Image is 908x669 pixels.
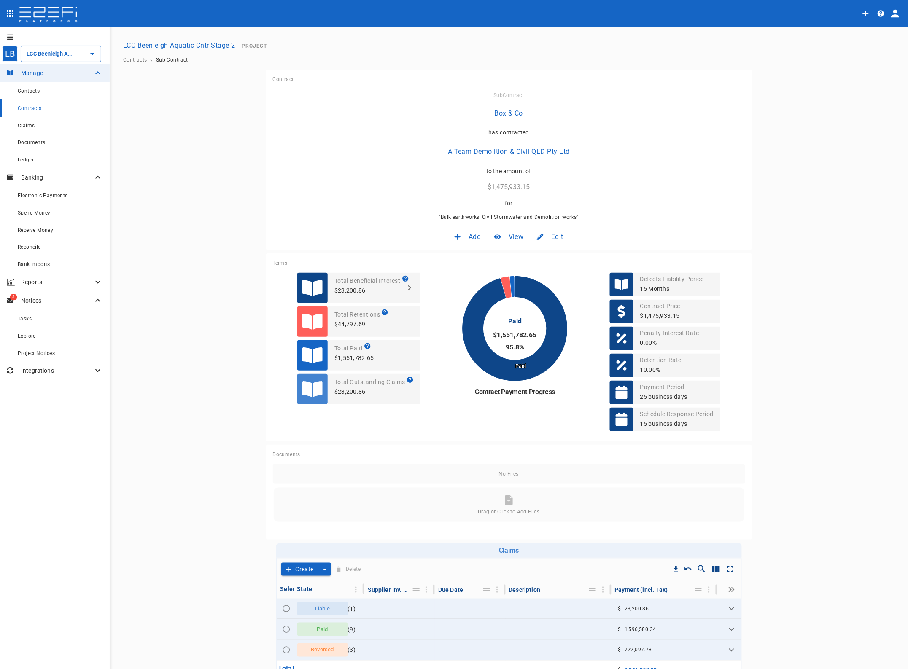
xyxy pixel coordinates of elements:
button: Column Actions [596,583,610,596]
span: Drag or Click to Add Files [478,509,539,515]
p: $23,200.86 [334,387,414,397]
span: 5 [10,294,17,301]
span: Sub Contract [493,92,524,98]
span: Edit [551,232,563,242]
p: 15 Months [640,284,704,294]
span: $ [618,606,621,612]
span: Contracts [18,105,42,111]
span: Expand [726,623,738,635]
p: 10.00% [640,365,682,375]
td: ( 3 ) [294,640,364,660]
button: Download CSV [670,563,682,575]
button: Move [692,584,704,596]
span: Contract [273,76,294,82]
p: $1,475,933.15 [640,311,681,321]
span: Schedule Response Period [640,411,714,417]
span: Reconcile [18,244,41,250]
div: Add [447,227,488,247]
span: " Bulk earthworks, Civil Stormwater and Demolition works " [439,214,579,220]
p: Manage [21,69,93,77]
p: to the amount of [486,167,531,175]
div: Payment (incl. Tax) [615,585,668,595]
input: LCC Beenleigh Aquatic Cntr Stage 2 [24,49,74,58]
button: Expand [726,603,738,615]
p: Notices [21,296,93,305]
p: $1,551,782.65 [334,353,374,363]
div: State [297,584,313,594]
span: Contract Price [640,303,681,309]
span: 1,596,580.34 [625,626,656,632]
h6: Contract Payment Progress [452,388,578,396]
button: Expand [726,644,738,656]
span: Claims [18,123,35,129]
span: $1,475,933.15 [488,182,530,193]
h6: Claims [280,546,738,554]
p: $44,797.69 [334,320,388,329]
button: Move [410,584,422,596]
div: Supplier Inv. No. [368,585,411,595]
button: Move [481,584,493,596]
div: create claim type [281,563,331,576]
span: Receive Money [18,227,53,233]
button: Column Actions [420,583,433,596]
p: Banking [21,173,93,182]
span: Documents [18,140,46,145]
button: Box & Co [491,105,527,121]
span: Terms [273,260,288,266]
span: Project Notices [18,350,55,356]
span: Total Beneficial Interest [334,277,401,284]
p: for [505,199,512,207]
span: Expand all [726,586,738,593]
span: Add [469,232,481,242]
p: has contracted [488,128,529,137]
span: Project [242,43,267,49]
button: create claim type options [318,563,331,576]
span: Documents [273,451,301,457]
div: LB [2,46,18,62]
span: Contacts [18,88,40,94]
td: ( 1 ) [294,599,364,619]
button: Move [587,584,598,596]
div: Description [509,585,541,595]
span: Contracts [123,57,147,63]
span: Liable [310,605,335,613]
span: Bank Imports [18,261,50,267]
p: 25 business days [640,392,687,402]
p: $23,200.86 [334,286,409,296]
span: Total Paid [334,345,363,352]
span: $ [618,626,621,632]
button: Create [281,563,318,576]
td: ( 9 ) [294,619,364,639]
li: › [151,59,153,61]
a: Sub Contract [156,57,188,63]
span: Delete [334,563,363,576]
button: Toggle full screen [723,562,738,576]
span: Paid [312,626,333,634]
span: Penalty Interest Rate [640,330,699,336]
span: Spend Money [18,210,50,216]
span: 722,097.78 [625,647,652,653]
span: Defects Liability Period [640,276,704,282]
span: Electronic Payments [18,193,68,199]
span: Toggle select row [280,644,292,656]
span: 23,200.86 [625,606,649,612]
p: 15 business days [640,419,714,429]
span: Total Outstanding Claims [334,379,405,385]
div: Drag or Click to Add Files [273,487,745,523]
span: Explore [18,333,36,339]
span: Toggle select row [280,623,292,635]
nav: breadcrumb [123,57,895,63]
button: Show/Hide columns [709,562,723,576]
p: Reports [21,278,93,286]
span: $ [618,647,621,653]
span: Reversed [306,646,339,654]
div: View [488,227,530,247]
p: 0.00% [640,338,699,348]
span: Tasks [18,316,32,322]
button: Show/Hide search [695,562,709,576]
button: Open [86,48,98,60]
p: Integrations [21,366,93,375]
span: No Files [280,471,738,477]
